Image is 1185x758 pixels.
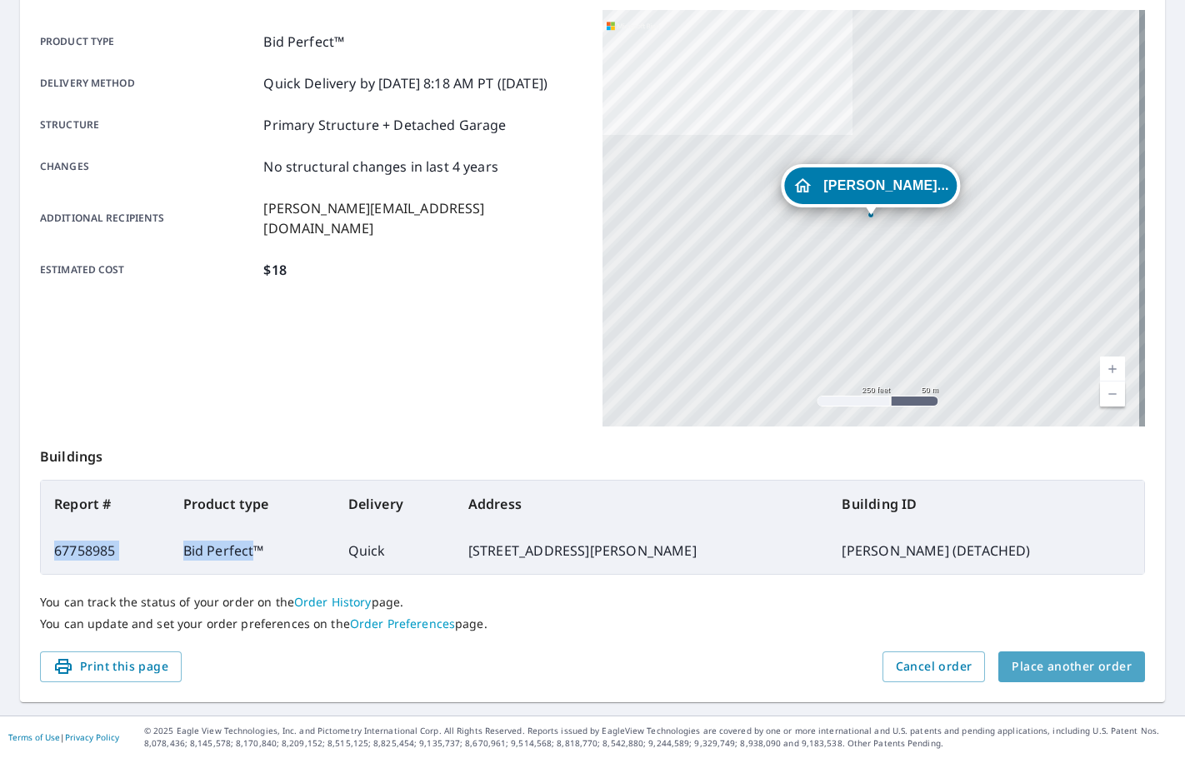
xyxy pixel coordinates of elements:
p: [PERSON_NAME][EMAIL_ADDRESS][DOMAIN_NAME] [263,198,582,238]
td: [STREET_ADDRESS][PERSON_NAME] [455,527,829,574]
p: You can update and set your order preferences on the page. [40,616,1145,631]
p: Additional recipients [40,198,257,238]
span: Place another order [1012,656,1132,677]
span: Cancel order [896,656,972,677]
th: Building ID [828,481,1144,527]
p: Estimated cost [40,260,257,280]
a: Current Level 17, Zoom Out [1100,381,1125,406]
button: Cancel order [882,651,986,682]
td: Bid Perfect™ [170,527,335,574]
td: 67758985 [41,527,170,574]
p: Primary Structure + Detached Garage [263,115,506,135]
a: Order Preferences [350,616,455,631]
span: Print this page [53,656,168,677]
p: $18 [263,260,286,280]
p: Structure [40,115,257,135]
p: | [8,732,119,742]
button: Print this page [40,651,182,682]
a: Privacy Policy [65,731,119,743]
p: © 2025 Eagle View Technologies, Inc. and Pictometry International Corp. All Rights Reserved. Repo... [144,725,1177,750]
p: Changes [40,157,257,177]
p: Delivery method [40,73,257,93]
a: Current Level 17, Zoom In [1100,357,1125,381]
button: Place another order [998,651,1145,682]
p: Product type [40,32,257,52]
p: No structural changes in last 4 years [263,157,498,177]
p: Bid Perfect™ [263,32,344,52]
div: Dropped pin, building JASON SHAWVER (DETACHED), Residential property, 3660 Terrell St Waterford, ... [781,164,960,216]
span: [PERSON_NAME]... [823,179,948,192]
p: Buildings [40,426,1145,480]
th: Report # [41,481,170,527]
th: Address [455,481,829,527]
p: Quick Delivery by [DATE] 8:18 AM PT ([DATE]) [263,73,547,93]
th: Product type [170,481,335,527]
p: You can track the status of your order on the page. [40,595,1145,610]
a: Terms of Use [8,731,60,743]
td: Quick [335,527,455,574]
a: Order History [294,594,372,610]
th: Delivery [335,481,455,527]
td: [PERSON_NAME] (DETACHED) [828,527,1144,574]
